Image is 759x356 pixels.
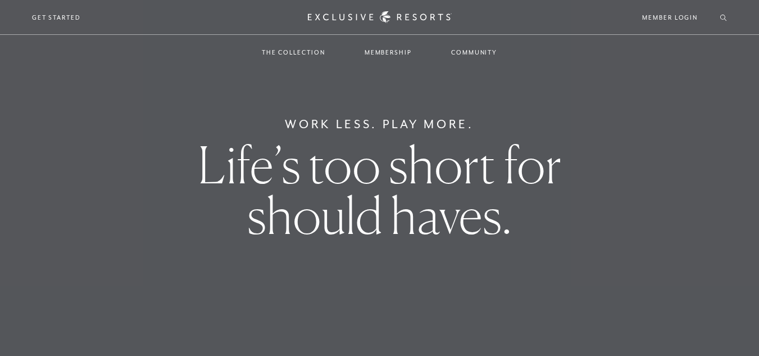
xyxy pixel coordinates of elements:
[251,36,337,69] a: The Collection
[133,139,626,241] h1: Life’s too short for should haves.
[642,12,698,22] a: Member Login
[440,36,508,69] a: Community
[285,115,474,133] h6: Work Less. Play More.
[353,36,423,69] a: Membership
[32,12,81,22] a: Get Started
